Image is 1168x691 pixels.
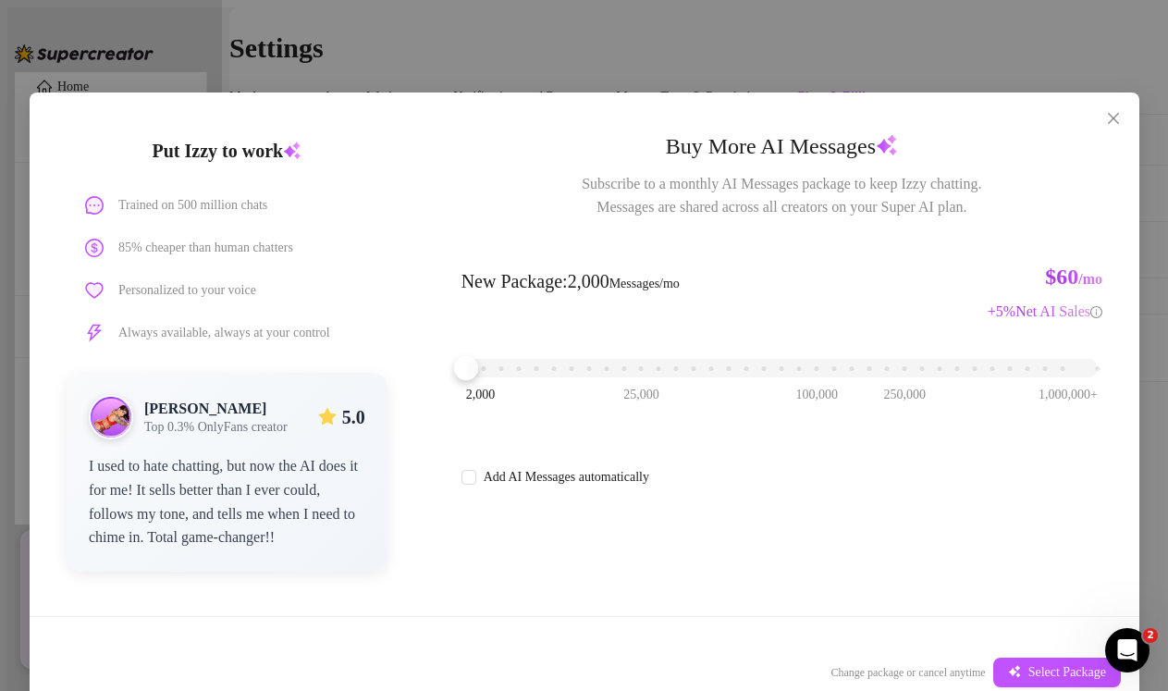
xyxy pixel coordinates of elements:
div: Hey, What brings you here [DATE]?[PERSON_NAME] • Just now [15,106,273,147]
strong: Put Izzy to work [152,141,301,161]
button: go back [12,7,47,43]
img: Profile image for Ella [53,10,82,40]
span: message [85,196,104,215]
span: info-circle [1090,306,1102,318]
span: thunderbolt [85,324,104,342]
div: Profile image for Joe [79,10,108,40]
span: Top 0.3% OnlyFans creator [144,420,288,436]
p: A few hours [156,23,227,42]
span: Always available, always at your control [118,323,330,343]
span: Subscribe to a monthly AI Messages package to keep Izzy chatting. Messages are shared across all ... [582,172,981,218]
button: Home [289,7,325,43]
span: 25,000 [623,385,659,405]
span: Messages/mo [609,277,679,290]
span: heart [85,281,104,300]
span: New Package : 2,000 [461,267,679,296]
span: /mo [1078,271,1102,287]
span: Close [1099,111,1128,126]
button: Desktop App and Browser Extention [84,527,346,564]
button: Izzy Credits, billing & subscription or Affiliate Program 💵 [24,372,346,426]
span: Personalized to your voice [118,280,256,301]
div: Hey, What brings you here [DATE]? [30,117,258,136]
span: dollar [85,239,104,257]
button: Izzy AI Chatter 👩 [81,326,224,363]
span: 1,000,000+ [1039,385,1098,405]
span: 250,000 [883,385,926,405]
div: Net AI Sales [1015,300,1102,323]
span: Select Package [1027,665,1105,680]
button: Select Package [992,658,1120,687]
strong: [PERSON_NAME] [144,401,266,416]
div: Add AI Messages automatically [483,467,648,487]
span: Change package or cancel anytime [830,666,985,679]
span: close [1106,111,1121,126]
span: Buy More AI Messages [665,130,897,165]
span: + 5 % [987,303,1101,319]
div: Ella says… [15,106,355,188]
div: [PERSON_NAME] • Just now [30,151,184,162]
h1: 🌟 Supercreator [141,9,258,23]
button: Report Bug 🐛 [226,326,346,363]
button: I need an explanation❓ [162,435,346,472]
span: 2 [1143,628,1158,643]
img: Profile image for Yoni [105,10,134,40]
img: public [91,397,131,438]
span: 2,000 [465,385,495,405]
h3: $60 [1045,263,1102,292]
span: star [317,408,336,426]
span: 85% cheaper than human chatters [118,238,293,258]
strong: 5.0 [341,407,364,427]
div: Close [325,7,358,41]
span: Trained on 500 million chats [118,195,267,216]
iframe: Intercom live chat [1105,628,1150,672]
span: 100,000 [795,385,838,405]
button: Get started with the Desktop app ⭐️ [81,481,346,518]
div: I used to hate chatting, but now the AI does it for me! It sells better than I ever could, follow... [89,454,365,549]
button: Close [1099,104,1128,133]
